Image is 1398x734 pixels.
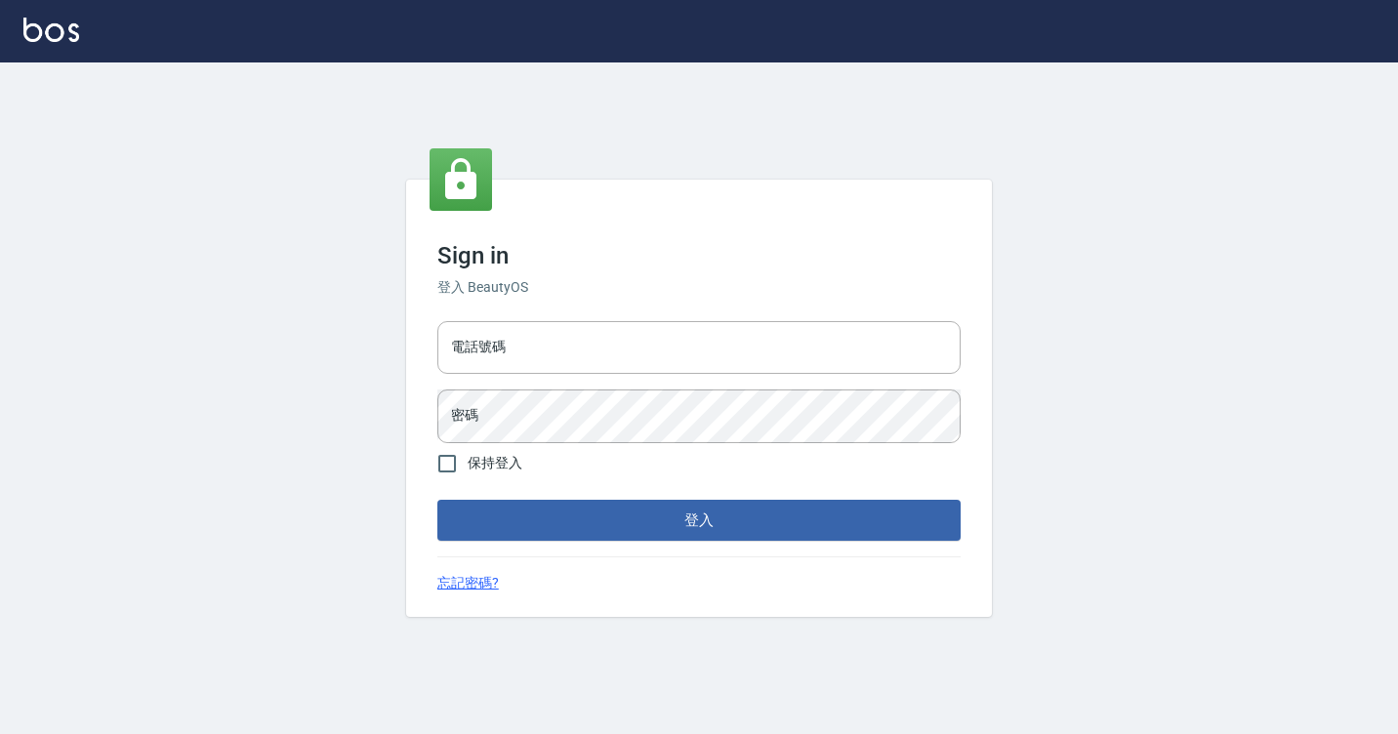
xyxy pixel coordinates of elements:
h3: Sign in [437,242,961,269]
span: 保持登入 [468,453,522,473]
img: Logo [23,18,79,42]
button: 登入 [437,500,961,541]
a: 忘記密碼? [437,573,499,593]
h6: 登入 BeautyOS [437,277,961,298]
